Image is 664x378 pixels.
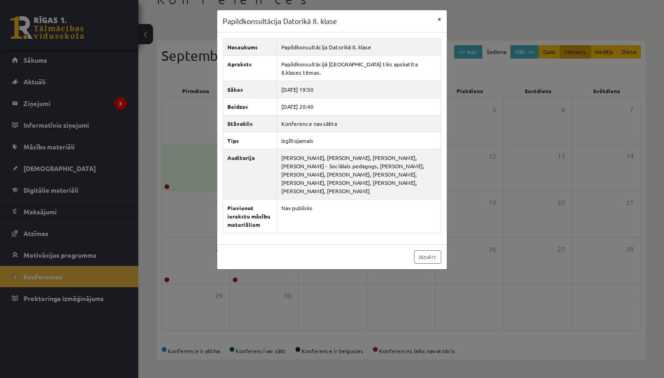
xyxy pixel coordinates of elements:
td: Papildkonsultācija Datorikā 8. klase [277,38,441,55]
h3: Papildkonsultācija Datorikā 8. klase [223,16,337,27]
th: Pievienot ierakstu mācību materiāliem [223,199,277,233]
td: [DATE] 20:40 [277,98,441,115]
th: Tips [223,132,277,149]
td: Papildkonsultācijā [GEOGRAPHIC_DATA] tiks apskatīta 8.klases tēmas. [277,55,441,81]
th: Nosaukums [223,38,277,55]
a: Aizvērt [414,250,441,264]
td: Izglītojamais [277,132,441,149]
th: Sākas [223,81,277,98]
button: × [432,10,447,28]
th: Auditorija [223,149,277,199]
td: [PERSON_NAME], [PERSON_NAME], [PERSON_NAME], [PERSON_NAME] - Sociālais pedagogs, [PERSON_NAME], [... [277,149,441,199]
td: Nav publisks [277,199,441,233]
td: Konference nav sākta [277,115,441,132]
th: Stāvoklis [223,115,277,132]
th: Beidzas [223,98,277,115]
th: Apraksts [223,55,277,81]
td: [DATE] 19:50 [277,81,441,98]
